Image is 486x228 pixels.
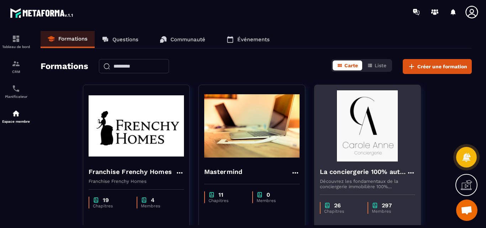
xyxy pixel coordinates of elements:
[93,197,99,203] img: chapter
[93,203,130,208] p: Chapitres
[112,36,138,43] p: Questions
[218,191,223,198] p: 11
[382,202,392,209] p: 297
[208,191,215,198] img: chapter
[257,198,292,203] p: Membres
[403,59,472,74] button: Créer une formation
[237,36,270,43] p: Événements
[10,6,74,19] img: logo
[417,63,467,70] span: Créer une formation
[12,59,20,68] img: formation
[372,209,408,214] p: Membres
[372,202,378,209] img: chapter
[2,29,30,54] a: formationformationTableau de bord
[2,70,30,74] p: CRM
[2,54,30,79] a: formationformationCRM
[334,202,341,209] p: 26
[2,95,30,99] p: Planificateur
[89,167,172,177] h4: Franchise Frenchy Homes
[141,197,147,203] img: chapter
[257,191,263,198] img: chapter
[153,31,212,48] a: Communauté
[12,35,20,43] img: formation
[333,60,362,70] button: Carte
[151,197,154,203] p: 4
[89,90,184,161] img: formation-background
[2,104,30,129] a: automationsautomationsEspace membre
[320,167,407,177] h4: La conciergerie 100% automatisée
[344,63,358,68] span: Carte
[2,120,30,123] p: Espace membre
[220,31,277,48] a: Événements
[324,202,331,209] img: chapter
[41,59,88,74] h2: Formations
[58,36,88,42] p: Formations
[103,197,109,203] p: 19
[375,63,386,68] span: Liste
[2,45,30,49] p: Tableau de bord
[2,79,30,104] a: schedulerschedulerPlanificateur
[456,200,477,221] div: Ouvrir le chat
[204,90,300,161] img: formation-background
[320,179,415,189] p: Découvrez les fondamentaux de la conciergerie immobilière 100% automatisée. Cette formation est c...
[324,209,360,214] p: Chapitres
[12,109,20,118] img: automations
[170,36,205,43] p: Communauté
[95,31,146,48] a: Questions
[266,191,270,198] p: 0
[208,198,245,203] p: Chapitres
[41,31,95,48] a: Formations
[141,203,177,208] p: Membres
[363,60,391,70] button: Liste
[204,167,243,177] h4: Mastermind
[89,179,184,184] p: Franchise Frenchy Homes
[320,90,415,161] img: formation-background
[12,84,20,93] img: scheduler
